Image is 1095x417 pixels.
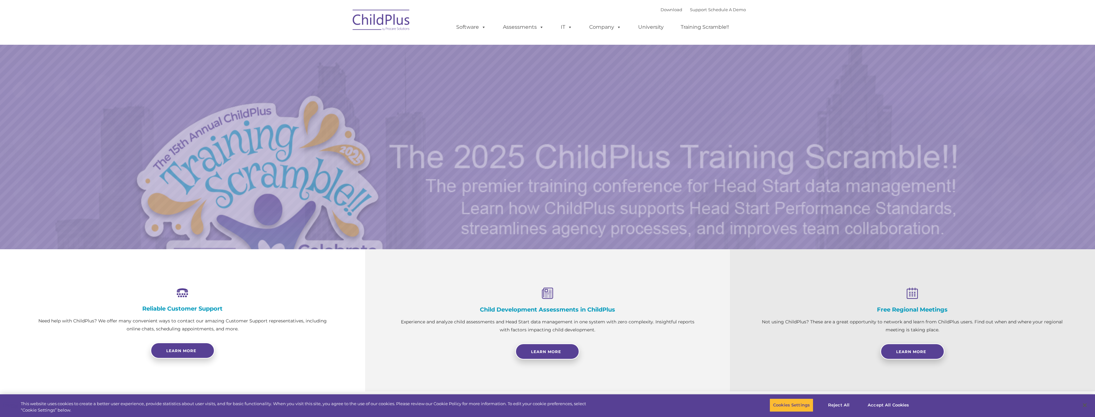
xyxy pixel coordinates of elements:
[864,398,912,412] button: Accept All Cookies
[674,21,735,34] a: Training Scramble!!
[632,21,670,34] a: University
[497,21,550,34] a: Assessments
[708,7,746,12] a: Schedule A Demo
[583,21,628,34] a: Company
[397,306,698,313] h4: Child Development Assessments in ChildPlus
[1078,398,1092,412] button: Close
[32,317,333,333] p: Need help with ChildPlus? We offer many convenient ways to contact our amazing Customer Support r...
[450,21,492,34] a: Software
[32,305,333,312] h4: Reliable Customer Support
[661,7,682,12] a: Download
[880,344,944,359] a: Learn More
[349,5,413,37] img: ChildPlus by Procare Solutions
[397,318,698,334] p: Experience and analyze child assessments and Head Start data management in one system with zero c...
[531,349,561,354] span: Learn More
[554,21,579,34] a: IT
[21,401,602,413] div: This website uses cookies to create a better user experience, provide statistics about user visit...
[896,349,926,354] span: Learn More
[762,318,1063,334] p: Not using ChildPlus? These are a great opportunity to network and learn from ChildPlus users. Fin...
[690,7,707,12] a: Support
[151,343,215,359] a: Learn more
[515,344,579,359] a: Learn More
[661,7,746,12] font: |
[770,398,813,412] button: Cookies Settings
[819,398,859,412] button: Reject All
[762,306,1063,313] h4: Free Regional Meetings
[166,348,196,353] span: Learn more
